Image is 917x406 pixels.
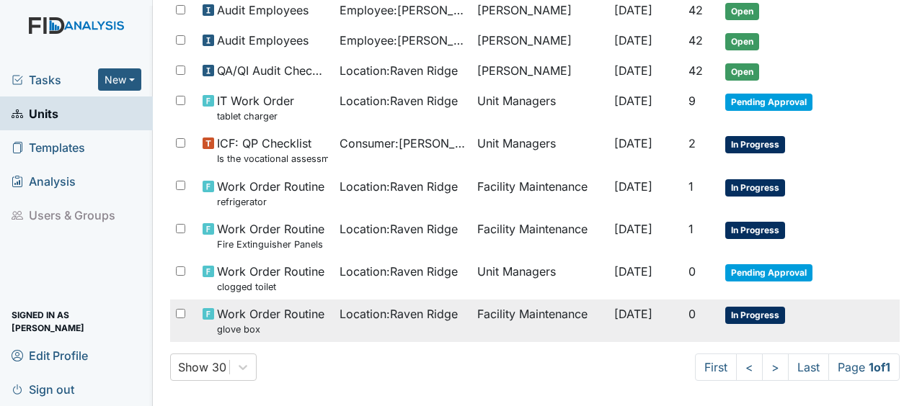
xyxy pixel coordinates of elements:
a: > [762,353,789,381]
span: 42 [688,3,703,17]
span: Employee : [PERSON_NAME] [340,1,465,19]
span: Location : Raven Ridge [340,220,458,238]
span: Units [12,102,58,125]
a: Tasks [12,71,98,89]
span: 9 [688,94,696,108]
div: Show 30 [178,358,226,376]
span: In Progress [725,222,785,239]
span: In Progress [725,307,785,324]
span: [DATE] [614,63,652,78]
span: Pending Approval [725,94,812,111]
span: 0 [688,307,696,321]
span: Location : Raven Ridge [340,178,458,195]
strong: 1 of 1 [869,360,890,374]
span: [DATE] [614,179,652,194]
span: QA/QI Audit Checklist (ICF) [217,62,328,79]
span: Pending Approval [725,264,812,281]
span: Open [725,63,759,81]
span: [DATE] [614,94,652,108]
span: Open [725,33,759,50]
small: Is the vocational assessment current? (document the date in the comment section) [217,152,328,166]
td: Facility Maintenance [471,299,608,342]
span: Templates [12,136,85,158]
small: Fire Extinguisher Panels [217,238,324,251]
span: Work Order Routine glove box [217,305,324,336]
span: [DATE] [614,136,652,150]
a: < [736,353,763,381]
small: glove box [217,322,324,336]
button: New [98,68,141,91]
span: [DATE] [614,3,652,17]
td: [PERSON_NAME] [471,56,608,86]
nav: task-pagination [695,353,900,381]
span: Audit Employees [217,1,309,19]
span: Signed in as [PERSON_NAME] [12,310,141,333]
a: First [695,353,737,381]
span: Location : Raven Ridge [340,263,458,280]
span: ICF: QP Checklist Is the vocational assessment current? (document the date in the comment section) [217,135,328,166]
td: Unit Managers [471,129,608,171]
span: Audit Employees [217,32,309,49]
td: Facility Maintenance [471,215,608,257]
span: In Progress [725,136,785,153]
small: refrigerator [217,195,324,209]
span: 1 [688,179,694,194]
td: [PERSON_NAME] [471,26,608,56]
span: Edit Profile [12,344,88,366]
td: Facility Maintenance [471,172,608,215]
span: Consumer : [PERSON_NAME] [340,135,465,152]
span: Analysis [12,170,76,192]
span: 0 [688,264,696,279]
span: 1 [688,222,694,236]
span: Location : Raven Ridge [340,305,458,322]
span: Sign out [12,378,74,400]
span: Location : Raven Ridge [340,62,458,79]
span: 42 [688,63,703,78]
span: In Progress [725,179,785,197]
span: [DATE] [614,222,652,236]
span: Page [828,353,900,381]
span: 2 [688,136,696,150]
span: Work Order Routine clogged toilet [217,263,324,294]
span: IT Work Order tablet charger [217,92,294,123]
span: 42 [688,33,703,48]
a: Last [788,353,829,381]
span: Location : Raven Ridge [340,92,458,109]
span: [DATE] [614,264,652,279]
span: [DATE] [614,307,652,321]
span: Open [725,3,759,20]
small: clogged toilet [217,280,324,294]
span: Employee : [PERSON_NAME] [340,32,465,49]
small: tablet charger [217,109,294,123]
span: [DATE] [614,33,652,48]
span: Work Order Routine refrigerator [217,178,324,209]
td: Unit Managers [471,257,608,299]
span: Work Order Routine Fire Extinguisher Panels [217,220,324,251]
td: Unit Managers [471,86,608,129]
